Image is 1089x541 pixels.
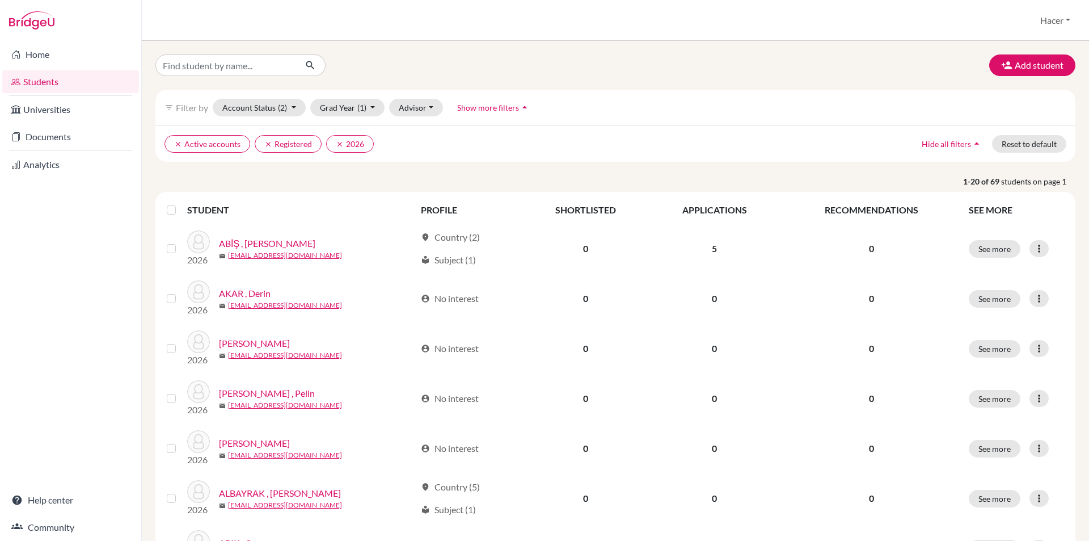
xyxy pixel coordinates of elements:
span: (2) [278,103,287,112]
a: Home [2,43,139,66]
button: Advisor [389,99,443,116]
span: account_circle [421,444,430,453]
input: Find student by name... [155,54,296,76]
a: [PERSON_NAME] [219,337,290,350]
button: clear2026 [326,135,374,153]
button: Show more filtersarrow_drop_up [448,99,540,116]
button: Add student [989,54,1075,76]
p: 0 [788,242,955,255]
span: Show more filters [457,103,519,112]
div: Country (5) [421,480,480,494]
div: No interest [421,292,479,305]
button: See more [969,290,1020,308]
p: 0 [788,392,955,405]
td: 0 [523,324,648,374]
th: SHORTLISTED [523,196,648,224]
span: local_library [421,505,430,514]
button: See more [969,240,1020,258]
img: AKAR , Derin [187,280,210,303]
span: location_on [421,233,430,242]
img: Bridge-U [9,11,54,30]
td: 5 [648,224,780,274]
a: [EMAIL_ADDRESS][DOMAIN_NAME] [228,250,342,261]
a: [PERSON_NAME] , Pelin [219,387,315,400]
td: 0 [523,374,648,423]
td: 0 [648,274,780,324]
a: [EMAIL_ADDRESS][DOMAIN_NAME] [228,300,342,311]
a: AKAR , Derin [219,287,271,300]
a: [EMAIL_ADDRESS][DOMAIN_NAME] [228,350,342,360]
td: 0 [523,224,648,274]
img: AKINCIOĞLU , Pelin [187,380,210,403]
p: 2026 [187,253,210,267]
span: (1) [357,103,366,112]
div: No interest [421,342,479,355]
button: Hide all filtersarrow_drop_up [912,135,992,153]
button: See more [969,440,1020,458]
span: location_on [421,483,430,492]
button: Account Status(2) [213,99,306,116]
p: 2026 [187,503,210,517]
img: AKBAY , Melis [187,330,210,353]
a: Community [2,516,139,539]
p: 0 [788,342,955,355]
a: ALBAYRAK , [PERSON_NAME] [219,487,341,500]
a: [PERSON_NAME] [219,437,290,450]
a: Students [2,70,139,93]
button: Reset to default [992,135,1066,153]
button: See more [969,490,1020,508]
a: [EMAIL_ADDRESS][DOMAIN_NAME] [228,400,342,410]
p: 2026 [187,403,210,417]
span: mail [219,502,226,509]
td: 0 [523,473,648,523]
a: [EMAIL_ADDRESS][DOMAIN_NAME] [228,450,342,460]
a: Analytics [2,153,139,176]
td: 0 [648,324,780,374]
img: AKMAN , Zeynep Defne [187,430,210,453]
button: See more [969,390,1020,408]
a: Universities [2,98,139,121]
i: filter_list [164,103,174,112]
div: Subject (1) [421,503,476,517]
button: See more [969,340,1020,358]
span: account_circle [421,394,430,403]
td: 0 [523,423,648,473]
div: Subject (1) [421,253,476,267]
img: ALBAYRAK , Elif Naz [187,480,210,503]
p: 0 [788,292,955,305]
div: Country (2) [421,230,480,244]
p: 0 [788,492,955,505]
a: Help center [2,489,139,511]
p: 2026 [187,353,210,367]
span: account_circle [421,294,430,303]
i: clear [174,140,182,148]
th: APPLICATIONS [648,196,780,224]
div: No interest [421,392,479,405]
img: ABİŞ , Elif Banu [187,230,210,253]
td: 0 [648,374,780,423]
th: STUDENT [187,196,414,224]
span: mail [219,353,226,359]
i: arrow_drop_up [971,138,982,149]
span: Hide all filters [922,139,971,149]
span: mail [219,402,226,409]
th: SEE MORE [962,196,1071,224]
span: local_library [421,255,430,265]
span: Filter by [176,102,208,113]
p: 2026 [187,303,210,317]
i: arrow_drop_up [519,102,530,113]
i: clear [264,140,272,148]
td: 0 [648,473,780,523]
span: mail [219,253,226,259]
p: 2026 [187,453,210,467]
a: [EMAIL_ADDRESS][DOMAIN_NAME] [228,500,342,510]
div: No interest [421,442,479,455]
td: 0 [648,423,780,473]
td: 0 [523,274,648,324]
button: Hacer [1035,10,1075,31]
a: Documents [2,125,139,148]
button: clearActive accounts [164,135,250,153]
p: 0 [788,442,955,455]
button: Grad Year(1) [310,99,385,116]
th: RECOMMENDATIONS [781,196,962,224]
